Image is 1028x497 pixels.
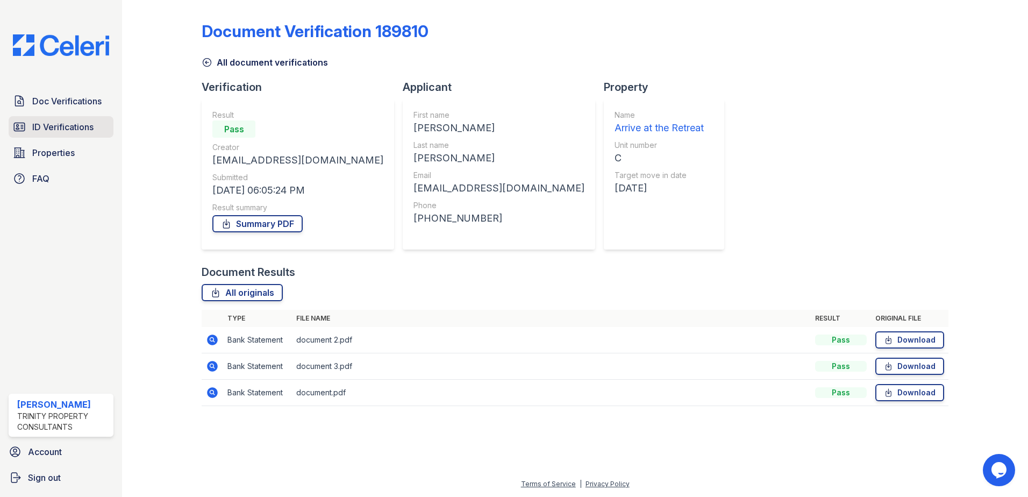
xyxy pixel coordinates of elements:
[413,120,584,136] div: [PERSON_NAME]
[875,358,944,375] a: Download
[202,284,283,301] a: All originals
[615,110,704,120] div: Name
[413,181,584,196] div: [EMAIL_ADDRESS][DOMAIN_NAME]
[604,80,733,95] div: Property
[413,211,584,226] div: [PHONE_NUMBER]
[521,480,576,488] a: Terms of Service
[17,398,109,411] div: [PERSON_NAME]
[28,471,61,484] span: Sign out
[223,380,292,406] td: Bank Statement
[212,172,383,183] div: Submitted
[413,200,584,211] div: Phone
[413,140,584,151] div: Last name
[292,327,811,353] td: document 2.pdf
[815,335,867,345] div: Pass
[212,110,383,120] div: Result
[413,170,584,181] div: Email
[871,310,948,327] th: Original file
[9,142,113,164] a: Properties
[875,331,944,349] a: Download
[413,110,584,120] div: First name
[815,361,867,372] div: Pass
[586,480,630,488] a: Privacy Policy
[32,146,75,159] span: Properties
[615,120,704,136] div: Arrive at the Retreat
[9,116,113,138] a: ID Verifications
[212,153,383,168] div: [EMAIL_ADDRESS][DOMAIN_NAME]
[875,384,944,401] a: Download
[580,480,582,488] div: |
[983,454,1017,486] iframe: chat widget
[9,90,113,112] a: Doc Verifications
[9,168,113,189] a: FAQ
[32,120,94,133] span: ID Verifications
[4,441,118,463] a: Account
[615,151,704,166] div: C
[28,445,62,458] span: Account
[615,140,704,151] div: Unit number
[223,327,292,353] td: Bank Statement
[32,95,102,108] span: Doc Verifications
[32,172,49,185] span: FAQ
[212,202,383,213] div: Result summary
[223,310,292,327] th: Type
[202,80,403,95] div: Verification
[292,353,811,380] td: document 3.pdf
[17,411,109,432] div: Trinity Property Consultants
[223,353,292,380] td: Bank Statement
[202,265,295,280] div: Document Results
[212,183,383,198] div: [DATE] 06:05:24 PM
[212,215,303,232] a: Summary PDF
[615,170,704,181] div: Target move in date
[815,387,867,398] div: Pass
[615,110,704,136] a: Name Arrive at the Retreat
[202,22,429,41] div: Document Verification 189810
[4,467,118,488] a: Sign out
[212,142,383,153] div: Creator
[413,151,584,166] div: [PERSON_NAME]
[202,56,328,69] a: All document verifications
[403,80,604,95] div: Applicant
[615,181,704,196] div: [DATE]
[292,380,811,406] td: document.pdf
[292,310,811,327] th: File name
[811,310,871,327] th: Result
[212,120,255,138] div: Pass
[4,34,118,56] img: CE_Logo_Blue-a8612792a0a2168367f1c8372b55b34899dd931a85d93a1a3d3e32e68fde9ad4.png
